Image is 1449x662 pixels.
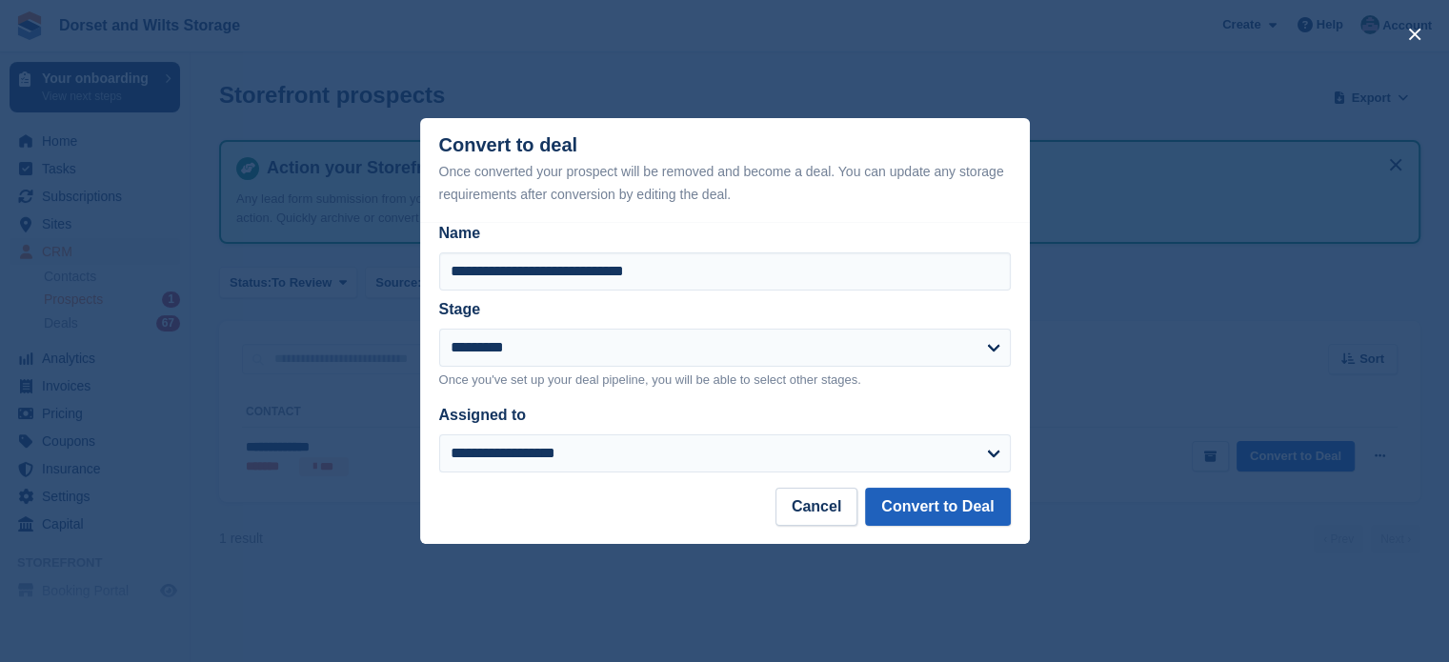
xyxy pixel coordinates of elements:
div: Once converted your prospect will be removed and become a deal. You can update any storage requir... [439,160,1011,206]
label: Assigned to [439,407,527,423]
button: close [1399,19,1430,50]
button: Cancel [775,488,857,526]
label: Stage [439,301,481,317]
label: Name [439,222,1011,245]
button: Convert to Deal [865,488,1010,526]
p: Once you've set up your deal pipeline, you will be able to select other stages. [439,371,1011,390]
div: Convert to deal [439,134,1011,206]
